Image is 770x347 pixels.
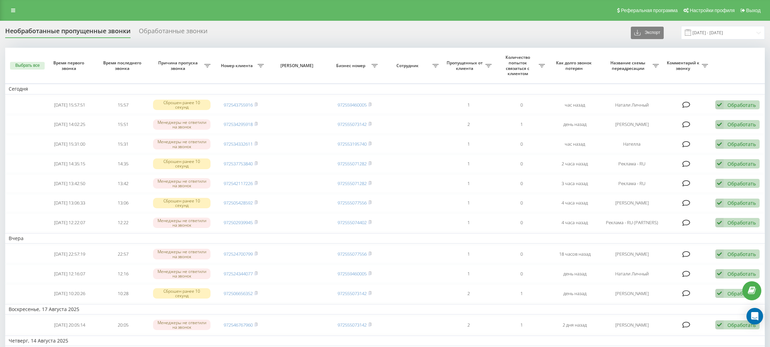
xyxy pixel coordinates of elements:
[43,284,97,303] td: [DATE] 10:20:26
[96,135,150,153] td: 15:31
[727,290,756,297] div: Обработать
[495,115,548,134] td: 1
[224,180,253,186] a: 972542117226
[96,316,150,334] td: 20:05
[690,8,735,13] span: Настройки профиля
[96,155,150,173] td: 14:35
[153,218,211,228] div: Менеджеры не ответили на звонок
[96,96,150,114] td: 15:57
[338,161,367,167] a: 972555071282
[727,161,756,167] div: Обработать
[446,60,486,71] span: Пропущенных от клиента
[495,284,548,303] td: 1
[338,251,367,257] a: 972555077556
[224,161,253,167] a: 972537753840
[442,245,495,263] td: 1
[224,219,253,226] a: 972502939945
[548,174,602,193] td: 3 часа назад
[5,84,765,94] td: Сегодня
[495,245,548,263] td: 0
[601,115,662,134] td: [PERSON_NAME]
[727,102,756,108] div: Обработать
[601,265,662,283] td: Натали Личный
[43,155,97,173] td: [DATE] 14:35:15
[601,194,662,212] td: [PERSON_NAME]
[442,194,495,212] td: 1
[338,141,367,147] a: 972553195740
[601,174,662,193] td: Реклама - RU
[601,213,662,232] td: Реклама - RU (PARTNERS)
[153,249,211,259] div: Менеджеры не ответили на звонок
[43,213,97,232] td: [DATE] 12:22:07
[96,115,150,134] td: 15:51
[385,63,432,69] span: Сотрудник
[153,100,211,110] div: Сброшен ранее 10 секунд
[495,213,548,232] td: 0
[338,102,367,108] a: 972559460005
[338,200,367,206] a: 972555077556
[495,316,548,334] td: 1
[548,135,602,153] td: час назад
[43,194,97,212] td: [DATE] 13:06:33
[548,245,602,263] td: 18 часов назад
[442,316,495,334] td: 2
[43,115,97,134] td: [DATE] 14:02:25
[631,27,664,39] button: Экспорт
[10,62,45,70] button: Выбрать все
[331,63,371,69] span: Бизнес номер
[338,271,367,277] a: 972559460005
[102,60,144,71] span: Время последнего звонка
[224,290,253,296] a: 972506656352
[727,180,756,187] div: Обработать
[338,290,367,296] a: 972555073142
[548,213,602,232] td: 4 часа назад
[153,158,211,169] div: Сброшен ранее 10 секунд
[727,141,756,147] div: Обработать
[153,268,211,279] div: Менеджеры не ответили на звонок
[727,219,756,226] div: Обработать
[224,271,253,277] a: 972524344077
[96,245,150,263] td: 22:57
[601,245,662,263] td: [PERSON_NAME]
[274,63,322,69] span: [PERSON_NAME]
[43,96,97,114] td: [DATE] 15:57:51
[153,320,211,330] div: Менеджеры не ответили на звонок
[96,284,150,303] td: 10:28
[601,316,662,334] td: [PERSON_NAME]
[495,96,548,114] td: 0
[746,308,763,325] div: Open Intercom Messenger
[548,265,602,283] td: день назад
[139,27,207,38] div: Обработанные звонки
[217,63,258,69] span: Номер клиента
[96,213,150,232] td: 12:22
[5,27,131,38] div: Необработанные пропущенные звонки
[601,96,662,114] td: Натали Личный
[43,316,97,334] td: [DATE] 20:05:14
[5,304,765,314] td: Воскресенье, 17 Августа 2025
[601,135,662,153] td: Нателла
[495,155,548,173] td: 0
[601,155,662,173] td: Реклама - RU
[495,135,548,153] td: 0
[605,60,653,71] span: Название схемы переадресации
[442,174,495,193] td: 1
[727,322,756,328] div: Обработать
[224,121,253,127] a: 972534295918
[153,119,211,130] div: Менеджеры не ответили на звонок
[153,139,211,149] div: Менеджеры не ответили на звонок
[43,265,97,283] td: [DATE] 12:16:07
[224,141,253,147] a: 972534332611
[548,284,602,303] td: день назад
[338,322,367,328] a: 972555073142
[442,213,495,232] td: 1
[96,265,150,283] td: 12:16
[601,284,662,303] td: [PERSON_NAME]
[548,316,602,334] td: 2 дня назад
[495,194,548,212] td: 0
[338,180,367,186] a: 972555071282
[554,60,596,71] span: Как долго звонок потерян
[224,200,253,206] a: 972505428592
[442,265,495,283] td: 1
[442,96,495,114] td: 1
[338,219,367,226] a: 972555074402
